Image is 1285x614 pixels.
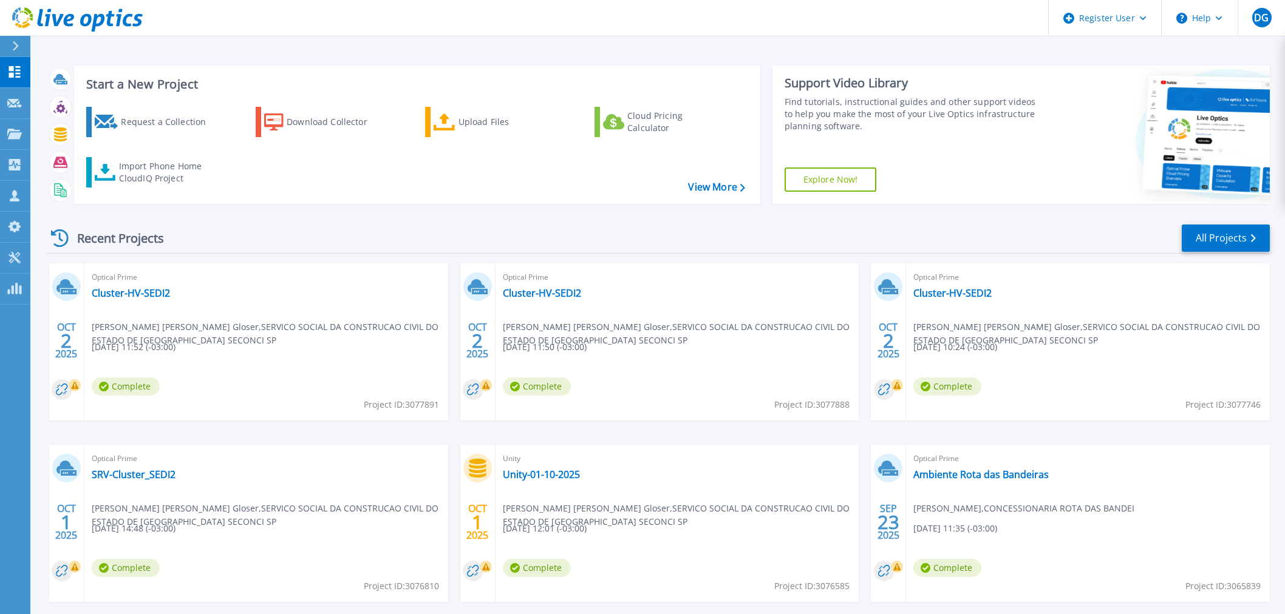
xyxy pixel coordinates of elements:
[503,452,852,465] span: Unity
[472,517,483,527] span: 1
[61,517,72,527] span: 1
[785,96,1040,132] div: Find tutorials, instructional guides and other support videos to help you make the most of your L...
[425,107,561,137] a: Upload Files
[883,336,894,346] span: 2
[785,75,1040,91] div: Support Video Library
[503,522,587,535] span: [DATE] 12:01 (-03:00)
[913,377,981,396] span: Complete
[92,320,448,347] span: [PERSON_NAME] [PERSON_NAME] Gloser , SERVICO SOCIAL DA CONSTRUCAO CIVIL DO ESTADO DE [GEOGRAPHIC_...
[364,579,439,593] span: Project ID: 3076810
[785,167,877,192] a: Explore Now!
[92,502,448,528] span: [PERSON_NAME] [PERSON_NAME] Gloser , SERVICO SOCIAL DA CONSTRUCAO CIVIL DO ESTADO DE [GEOGRAPHIC_...
[466,319,489,363] div: OCT 2025
[92,340,176,354] span: [DATE] 11:52 (-03:00)
[913,468,1049,481] a: Ambiente Rota das Bandeiras
[503,559,571,577] span: Complete
[92,559,160,577] span: Complete
[92,287,170,299] a: Cluster-HV-SEDI2
[92,452,441,465] span: Optical Prime
[913,452,1263,465] span: Optical Prime
[878,517,899,527] span: 23
[503,271,852,284] span: Optical Prime
[503,502,859,528] span: [PERSON_NAME] [PERSON_NAME] Gloser , SERVICO SOCIAL DA CONSTRUCAO CIVIL DO ESTADO DE [GEOGRAPHIC_...
[256,107,391,137] a: Download Collector
[503,468,580,481] a: Unity-01-10-2025
[287,110,384,134] div: Download Collector
[913,320,1270,347] span: [PERSON_NAME] [PERSON_NAME] Gloser , SERVICO SOCIAL DA CONSTRUCAO CIVIL DO ESTADO DE [GEOGRAPHIC_...
[119,160,214,184] div: Import Phone Home CloudIQ Project
[913,559,981,577] span: Complete
[688,181,745,193] a: View More
[92,522,176,535] span: [DATE] 14:48 (-03:00)
[1182,224,1270,252] a: All Projects
[503,340,587,354] span: [DATE] 11:50 (-03:00)
[92,377,160,396] span: Complete
[503,287,581,299] a: Cluster-HV-SEDI2
[913,340,997,354] span: [DATE] 10:24 (-03:00)
[1185,579,1261,593] span: Project ID: 3065839
[913,502,1134,515] span: [PERSON_NAME] , CONCESSIONARIA ROTA DAS BANDEI
[55,319,78,363] div: OCT 2025
[61,336,72,346] span: 2
[92,271,441,284] span: Optical Prime
[877,500,900,544] div: SEP 2025
[503,320,859,347] span: [PERSON_NAME] [PERSON_NAME] Gloser , SERVICO SOCIAL DA CONSTRUCAO CIVIL DO ESTADO DE [GEOGRAPHIC_...
[1254,13,1269,22] span: DG
[1185,398,1261,411] span: Project ID: 3077746
[877,319,900,363] div: OCT 2025
[913,271,1263,284] span: Optical Prime
[47,223,180,253] div: Recent Projects
[774,579,850,593] span: Project ID: 3076585
[913,287,992,299] a: Cluster-HV-SEDI2
[86,107,222,137] a: Request a Collection
[774,398,850,411] span: Project ID: 3077888
[466,500,489,544] div: OCT 2025
[86,78,745,91] h3: Start a New Project
[595,107,730,137] a: Cloud Pricing Calculator
[913,522,997,535] span: [DATE] 11:35 (-03:00)
[458,110,556,134] div: Upload Files
[55,500,78,544] div: OCT 2025
[121,110,218,134] div: Request a Collection
[627,110,724,134] div: Cloud Pricing Calculator
[472,336,483,346] span: 2
[503,377,571,396] span: Complete
[92,468,176,481] a: SRV-Cluster_SEDI2
[364,398,439,411] span: Project ID: 3077891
